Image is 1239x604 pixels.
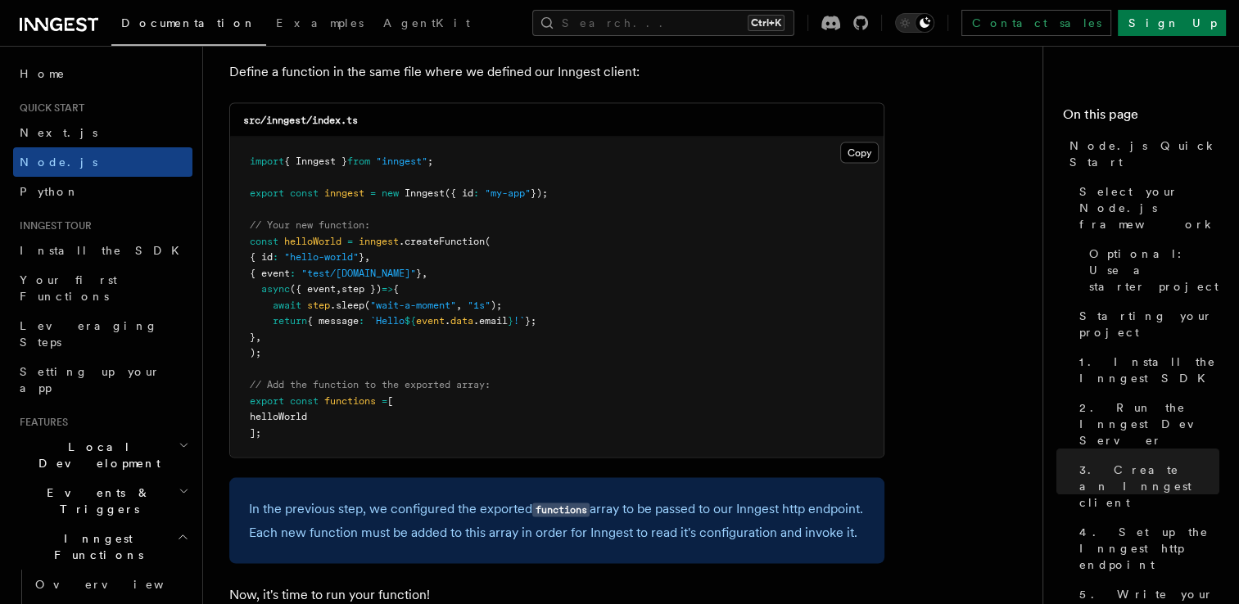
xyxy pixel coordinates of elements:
span: { message [307,315,359,327]
a: AgentKit [373,5,480,44]
span: : [290,268,296,279]
span: }); [531,187,548,199]
span: Python [20,185,79,198]
span: .createFunction [399,236,485,247]
span: ); [250,347,261,358]
a: 4. Set up the Inngest http endpoint [1073,517,1219,579]
span: async [261,283,290,295]
a: Python [13,177,192,206]
span: !` [513,315,525,327]
span: , [336,283,341,295]
span: Node.js Quick Start [1069,137,1219,170]
a: Home [13,59,192,88]
span: . [445,315,450,327]
a: 2. Run the Inngest Dev Server [1073,393,1219,455]
span: Select your Node.js framework [1079,183,1219,232]
p: Define a function in the same file where we defined our Inngest client: [229,61,884,83]
span: Features [13,416,68,429]
span: Inngest Functions [13,530,177,563]
span: ${ [405,315,416,327]
span: , [422,268,427,279]
button: Copy [840,142,879,164]
span: Local Development [13,439,179,471]
span: Install the SDK [20,244,189,257]
span: Documentation [121,16,256,29]
a: Install the SDK [13,236,192,265]
span: } [508,315,513,327]
span: new [382,187,399,199]
span: : [473,187,479,199]
span: `Hello [370,315,405,327]
span: from [347,156,370,167]
a: Node.js Quick Start [1063,131,1219,177]
button: Search...Ctrl+K [532,10,794,36]
span: data [450,315,473,327]
span: ); [491,300,502,311]
span: } [250,331,255,343]
a: Overview [29,570,192,599]
span: ( [364,300,370,311]
span: { Inngest } [284,156,347,167]
span: inngest [359,236,399,247]
span: step }) [341,283,382,295]
a: Examples [266,5,373,44]
span: [ [387,395,393,407]
span: }; [525,315,536,327]
span: step [307,300,330,311]
span: ( [485,236,491,247]
span: , [255,331,261,343]
span: , [364,251,370,263]
span: export [250,187,284,199]
span: { event [250,268,290,279]
span: helloWorld [250,411,307,422]
span: // Add the function to the exported array: [250,379,491,390]
a: Sign Up [1118,10,1226,36]
span: 4. Set up the Inngest http endpoint [1079,524,1219,573]
span: Starting your project [1079,308,1219,340]
span: : [359,315,364,327]
a: Documentation [111,5,266,46]
span: "hello-world" [284,251,359,263]
span: // Your new function: [250,219,370,231]
span: functions [324,395,376,407]
span: : [273,251,278,263]
span: { [393,283,399,295]
span: Home [20,65,66,82]
span: helloWorld [284,236,341,247]
span: await [273,300,301,311]
span: const [290,187,319,199]
button: Inngest Functions [13,524,192,570]
span: = [347,236,353,247]
span: const [250,236,278,247]
a: 1. Install the Inngest SDK [1073,347,1219,393]
a: Optional: Use a starter project [1083,239,1219,301]
span: "test/[DOMAIN_NAME]" [301,268,416,279]
a: Contact sales [961,10,1111,36]
span: Node.js [20,156,97,169]
button: Events & Triggers [13,478,192,524]
span: = [370,187,376,199]
span: 3. Create an Inngest client [1079,462,1219,511]
a: Next.js [13,118,192,147]
button: Toggle dark mode [895,13,934,33]
kbd: Ctrl+K [748,15,785,31]
span: Events & Triggers [13,485,179,517]
span: "1s" [468,300,491,311]
span: "my-app" [485,187,531,199]
span: Your first Functions [20,273,117,303]
a: Select your Node.js framework [1073,177,1219,239]
button: Local Development [13,432,192,478]
a: Node.js [13,147,192,177]
span: Quick start [13,101,84,115]
span: inngest [324,187,364,199]
span: import [250,156,284,167]
span: , [456,300,462,311]
a: Setting up your app [13,357,192,403]
span: 1. Install the Inngest SDK [1079,354,1219,386]
code: src/inngest/index.ts [243,115,358,126]
span: = [382,395,387,407]
span: 2. Run the Inngest Dev Server [1079,399,1219,448]
code: functions [532,503,590,517]
span: const [290,395,319,407]
a: Starting your project [1073,301,1219,347]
